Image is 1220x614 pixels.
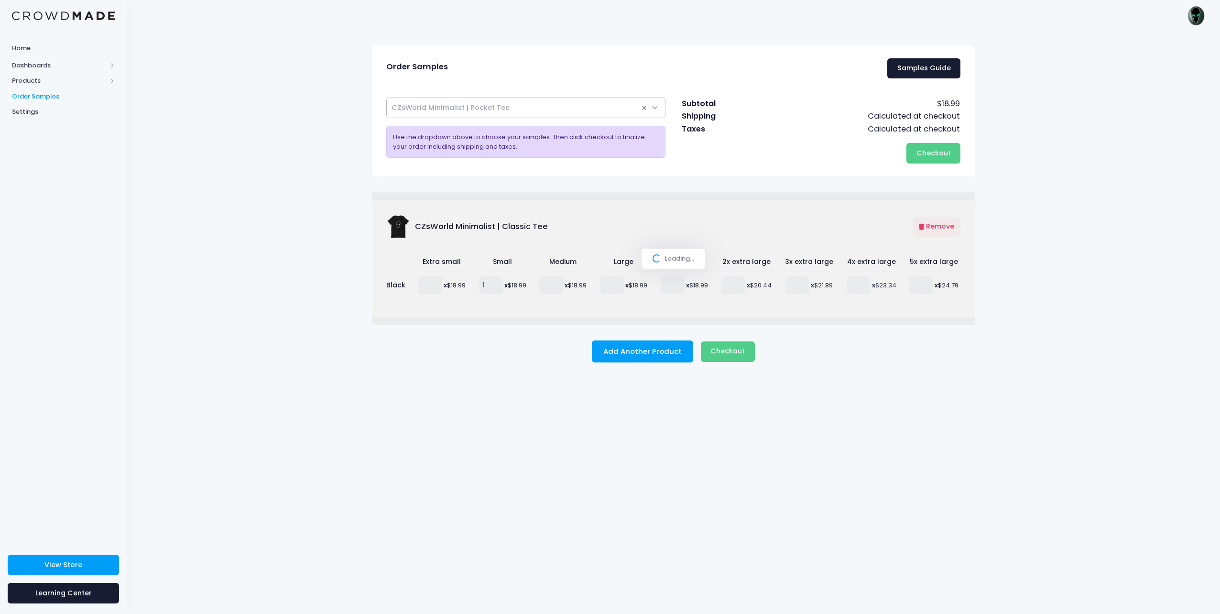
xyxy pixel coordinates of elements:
div: Loading... [642,249,705,269]
div: Use the dropdown above to choose your samples. Then click checkout to finalize your order includi... [386,126,666,158]
span: Order Samples [12,92,115,101]
td: Shipping [681,110,757,122]
span: CZsWorld Minimalist | Pocket Tee [386,98,666,118]
a: View Store [8,555,119,575]
span: Checkout [916,148,951,158]
button: Add Another Product [592,340,693,362]
span: Checkout [710,346,745,356]
span: Order Samples [386,62,448,72]
td: Calculated at checkout [757,110,960,122]
a: Learning Center [8,583,119,603]
button: Checkout [906,143,960,164]
span: Products [12,76,107,86]
span: Home [12,44,115,53]
button: Checkout [701,341,755,362]
img: Logo [12,11,115,21]
td: $18.99 [757,98,960,110]
td: Calculated at checkout [757,123,960,135]
span: Dashboards [12,61,107,70]
td: Subtotal [681,98,757,110]
span: View Store [44,560,82,570]
img: User [1187,6,1206,25]
td: Taxes [681,123,757,135]
span: Learning Center [35,588,92,598]
button: Remove all items [641,106,647,110]
a: Samples Guide [887,58,960,79]
span: Settings [12,107,115,117]
span: CZsWorld Minimalist | Pocket Tee [392,103,510,113]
